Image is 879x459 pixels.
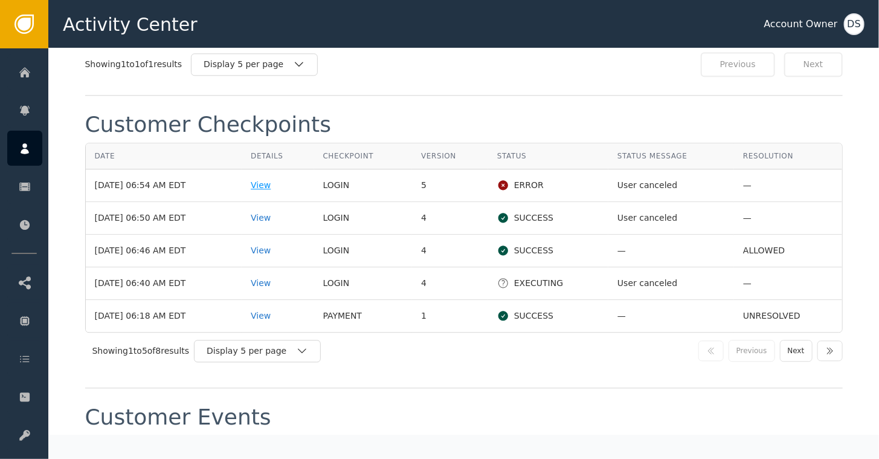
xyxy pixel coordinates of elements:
[86,300,242,332] td: [DATE] 06:18 AM EDT
[92,345,190,357] div: Showing 1 to 5 of 8 results
[412,169,488,202] td: 5
[251,310,304,322] div: View
[314,235,413,267] td: LOGIN
[204,58,293,71] div: Display 5 per page
[251,277,304,290] div: View
[63,11,198,38] span: Activity Center
[497,277,599,290] div: EXECUTING
[412,235,488,267] td: 4
[617,151,725,161] div: Status Message
[734,169,842,202] td: —
[780,340,813,362] button: Next
[207,345,296,357] div: Display 5 per page
[608,235,734,267] td: —
[743,151,832,161] div: Resolution
[412,202,488,235] td: 4
[497,151,599,161] div: Status
[844,13,865,35] button: DS
[314,169,413,202] td: LOGIN
[412,267,488,300] td: 4
[194,340,321,362] button: Display 5 per page
[421,151,479,161] div: Version
[251,212,304,224] div: View
[497,212,599,224] div: SUCCESS
[734,202,842,235] td: —
[608,169,734,202] td: User canceled
[734,267,842,300] td: —
[251,244,304,257] div: View
[608,202,734,235] td: User canceled
[497,244,599,257] div: SUCCESS
[497,310,599,322] div: SUCCESS
[85,406,271,428] div: Customer Events
[608,300,734,332] td: —
[85,114,332,135] div: Customer Checkpoints
[86,267,242,300] td: [DATE] 06:40 AM EDT
[314,202,413,235] td: LOGIN
[251,179,304,192] div: View
[412,300,488,332] td: 1
[314,267,413,300] td: LOGIN
[734,300,842,332] td: UNRESOLVED
[86,202,242,235] td: [DATE] 06:50 AM EDT
[251,151,304,161] div: Details
[314,300,413,332] td: PAYMENT
[191,53,318,76] button: Display 5 per page
[86,235,242,267] td: [DATE] 06:46 AM EDT
[764,17,838,31] div: Account Owner
[323,151,404,161] div: Checkpoint
[608,267,734,300] td: User canceled
[95,151,233,161] div: Date
[734,235,842,267] td: ALLOWED
[497,179,599,192] div: ERROR
[85,58,182,71] div: Showing 1 to 1 of 1 results
[86,169,242,202] td: [DATE] 06:54 AM EDT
